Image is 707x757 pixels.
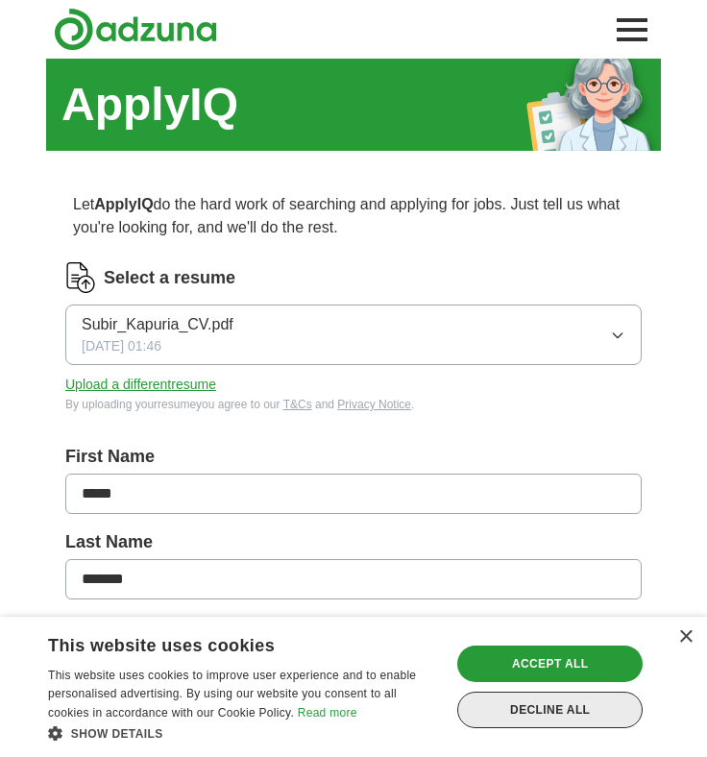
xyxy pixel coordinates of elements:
[82,336,161,356] span: [DATE] 01:46
[611,9,653,51] button: Toggle main navigation menu
[65,185,642,247] p: Let do the hard work of searching and applying for jobs. Just tell us what you're looking for, an...
[94,196,153,212] strong: ApplyIQ
[61,70,238,139] h1: ApplyIQ
[298,706,357,720] a: Read more, opens a new window
[65,305,642,365] button: Subir_Kapuria_CV.pdf[DATE] 01:46
[457,692,643,728] div: Decline all
[54,8,217,51] img: Adzuna logo
[65,444,642,470] label: First Name
[82,313,233,336] span: Subir_Kapuria_CV.pdf
[104,265,235,291] label: Select a resume
[65,529,642,555] label: Last Name
[71,727,163,741] span: Show details
[48,628,391,657] div: This website uses cookies
[337,398,411,411] a: Privacy Notice
[48,669,416,720] span: This website uses cookies to improve user experience and to enable personalised advertising. By u...
[457,646,643,682] div: Accept all
[65,375,216,395] button: Upload a differentresume
[48,723,439,743] div: Show details
[65,262,96,293] img: CV Icon
[65,396,642,413] div: By uploading your resume you agree to our and .
[678,630,693,645] div: Close
[283,398,312,411] a: T&Cs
